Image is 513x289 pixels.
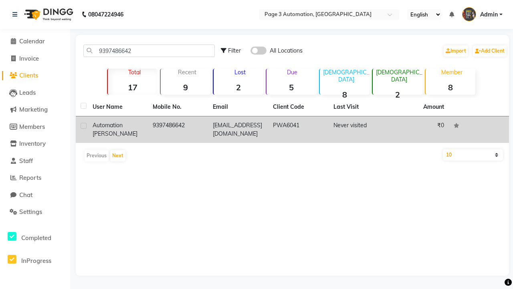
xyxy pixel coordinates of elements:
strong: 2 [373,90,422,100]
p: Member [429,69,475,76]
td: ₹0 [389,116,449,143]
a: Inventory [2,139,68,149]
strong: 17 [108,82,158,92]
th: User Name [88,98,148,116]
strong: 5 [267,82,316,92]
td: [EMAIL_ADDRESS][DOMAIN_NAME] [208,116,268,143]
a: Chat [2,191,68,200]
th: Mobile No. [148,98,208,116]
button: Next [110,150,125,161]
span: Invoice [19,55,39,62]
span: Completed [21,234,51,242]
p: Lost [217,69,263,76]
p: Total [111,69,158,76]
strong: 2 [214,82,263,92]
p: Recent [164,69,210,76]
input: Search by Name/Mobile/Email/Code [83,45,215,57]
span: Settings [19,208,42,216]
span: Filter [228,47,241,54]
p: Due [268,69,316,76]
img: logo [20,3,75,26]
th: Amount [418,98,449,116]
a: Clients [2,71,68,80]
span: Inventory [19,140,46,147]
a: Calendar [2,37,68,46]
a: Staff [2,157,68,166]
span: Calendar [19,37,45,45]
span: Members [19,123,45,130]
span: InProgress [21,257,51,265]
span: Staff [19,157,33,165]
span: Leads [19,89,36,96]
td: PWA6041 [268,116,328,143]
strong: 8 [320,90,370,100]
span: Automation [PERSON_NAME] [93,122,137,137]
img: Admin [462,7,476,21]
strong: 8 [426,82,475,92]
a: Add Client [473,45,507,57]
th: Client Code [268,98,328,116]
td: 9397486642 [148,116,208,143]
a: Settings [2,208,68,217]
th: Last Visit [329,98,389,116]
td: Never visited [329,116,389,143]
th: Email [208,98,268,116]
strong: 9 [161,82,210,92]
a: Leads [2,88,68,98]
span: Marketing [19,106,48,113]
span: Reports [19,174,41,181]
a: Import [444,45,468,57]
span: All Locations [270,47,303,55]
a: Reports [2,173,68,183]
p: [DEMOGRAPHIC_DATA] [376,69,422,83]
span: Clients [19,71,38,79]
span: Admin [480,10,498,19]
span: Chat [19,191,32,199]
a: Invoice [2,54,68,63]
p: [DEMOGRAPHIC_DATA] [323,69,370,83]
a: Members [2,122,68,132]
b: 08047224946 [88,3,123,26]
a: Marketing [2,105,68,114]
